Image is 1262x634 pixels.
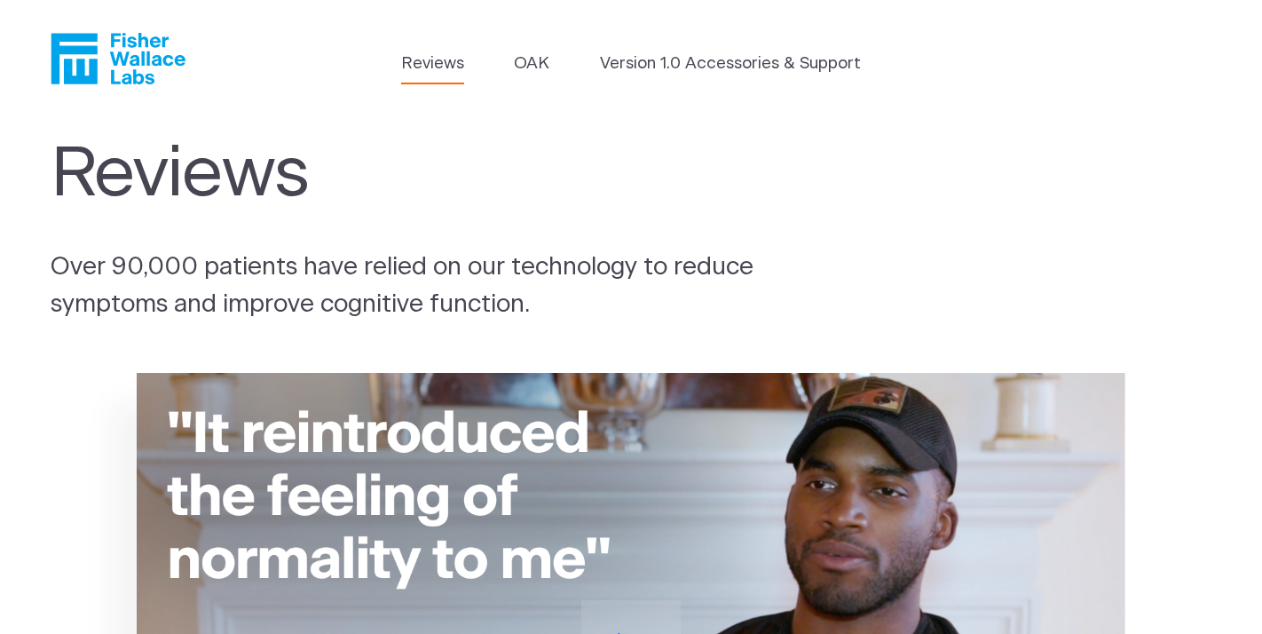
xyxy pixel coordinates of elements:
p: Over 90,000 patients have relied on our technology to reduce symptoms and improve cognitive funct... [51,250,826,324]
a: Reviews [401,52,464,76]
a: OAK [514,52,549,76]
a: Fisher Wallace [51,33,185,84]
h1: Reviews [51,134,789,216]
a: Version 1.0 Accessories & Support [600,52,861,76]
